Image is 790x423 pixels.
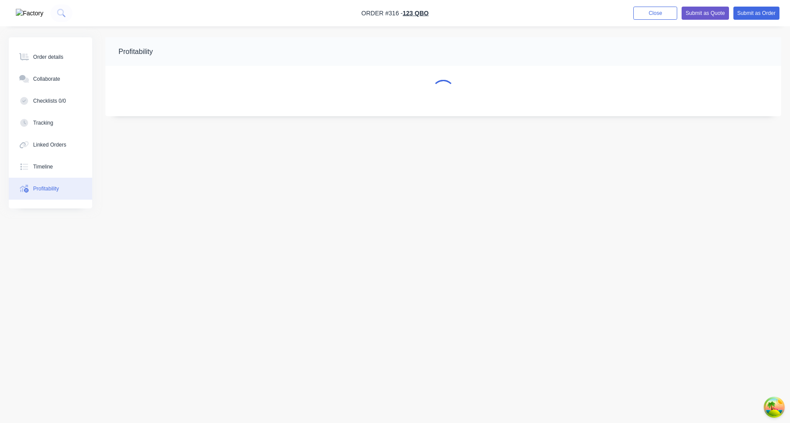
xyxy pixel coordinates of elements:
div: Tracking [33,119,54,127]
div: Checklists 0/0 [33,97,66,105]
div: Profitability [118,47,153,57]
img: Factory [16,9,43,18]
button: Submit as Order [733,7,779,20]
button: Linked Orders [9,134,92,156]
div: Profitability [33,185,59,193]
button: Submit as Quote [682,7,729,20]
button: Checklists 0/0 [9,90,92,112]
button: Profitability [9,178,92,200]
button: Collaborate [9,68,92,90]
div: Collaborate [33,75,60,83]
span: Order #316 - [361,10,402,17]
div: Order details [33,53,64,61]
button: Open Tanstack query devtools [765,398,783,416]
button: Timeline [9,156,92,178]
div: Timeline [33,163,53,171]
button: Order details [9,46,92,68]
button: Tracking [9,112,92,134]
a: 123 QBO [403,10,429,17]
button: Close [633,7,677,20]
div: Linked Orders [33,141,66,149]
